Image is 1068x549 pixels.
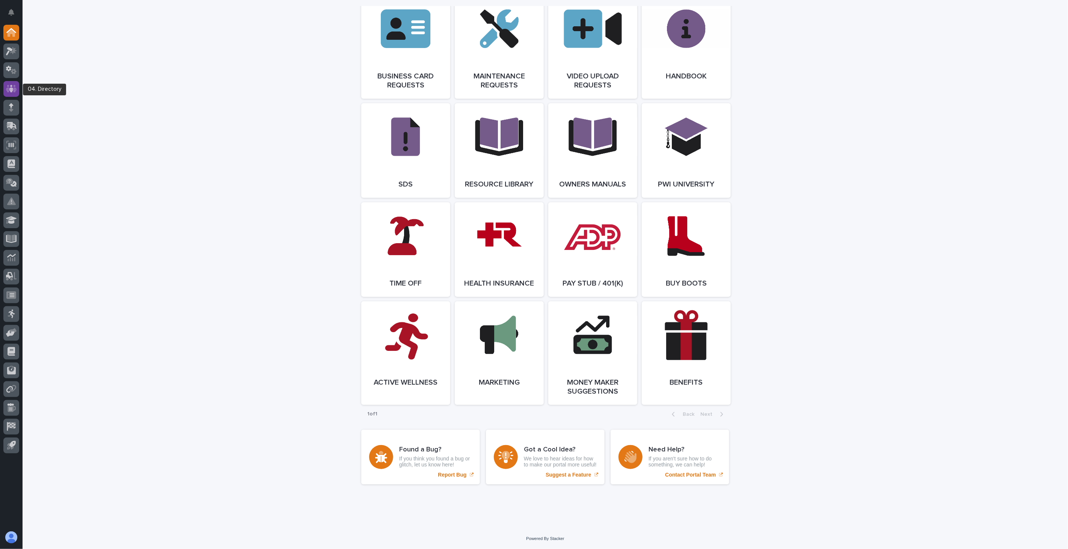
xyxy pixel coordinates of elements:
p: 1 of 1 [361,405,383,423]
p: We love to hear ideas for how to make our portal more useful! [524,456,597,468]
a: Marketing [455,301,544,405]
p: Suggest a Feature [546,472,591,478]
a: Contact Portal Team [611,430,729,484]
a: Powered By Stacker [526,536,564,541]
a: Report Bug [361,430,480,484]
a: Active Wellness [361,301,450,405]
button: Back [666,411,697,418]
div: Notifications [9,9,19,21]
h3: Got a Cool Idea? [524,446,597,454]
h3: Found a Bug? [399,446,472,454]
button: users-avatar [3,529,19,545]
a: SDS [361,103,450,198]
a: Owners Manuals [548,103,637,198]
a: Money Maker Suggestions [548,301,637,405]
button: Next [697,411,729,418]
a: Resource Library [455,103,544,198]
a: PWI University [642,103,731,198]
h3: Need Help? [649,446,721,454]
button: Notifications [3,5,19,20]
p: If you think you found a bug or glitch, let us know here! [399,456,472,468]
span: Back [678,412,694,417]
a: Benefits [642,301,731,405]
a: Buy Boots [642,202,731,297]
p: Contact Portal Team [665,472,716,478]
p: Report Bug [438,472,466,478]
a: Pay Stub / 401(k) [548,202,637,297]
p: If you aren't sure how to do something, we can help! [649,456,721,468]
a: Suggest a Feature [486,430,605,484]
a: Health Insurance [455,202,544,297]
span: Next [700,412,717,417]
a: Time Off [361,202,450,297]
